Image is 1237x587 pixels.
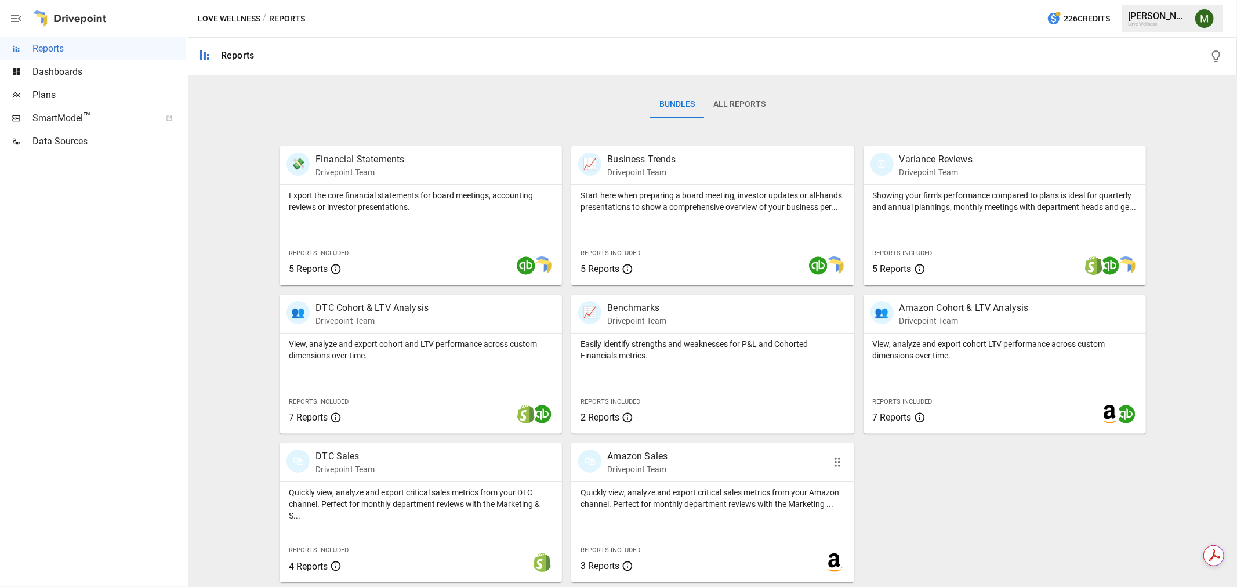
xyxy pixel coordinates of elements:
[704,90,775,118] button: All Reports
[315,463,375,475] p: Drivepoint Team
[32,135,186,148] span: Data Sources
[581,338,844,361] p: Easily identify strengths and weaknesses for P&L and Cohorted Financials metrics.
[899,301,1029,315] p: Amazon Cohort & LTV Analysis
[289,249,349,257] span: Reports Included
[607,166,676,178] p: Drivepoint Team
[581,263,619,274] span: 5 Reports
[289,546,349,554] span: Reports Included
[533,405,552,423] img: quickbooks
[1188,2,1221,35] button: Meredith Lacasse
[825,553,844,572] img: amazon
[286,301,310,324] div: 👥
[289,190,553,213] p: Export the core financial statements for board meetings, accounting reviews or investor presentat...
[650,90,704,118] button: Bundles
[289,398,349,405] span: Reports Included
[607,450,668,463] p: Amazon Sales
[1084,256,1103,275] img: shopify
[873,338,1137,361] p: View, analyze and export cohort LTV performance across custom dimensions over time.
[315,166,404,178] p: Drivepoint Team
[607,463,668,475] p: Drivepoint Team
[533,256,552,275] img: smart model
[607,301,666,315] p: Benchmarks
[1042,8,1115,30] button: 226Credits
[607,315,666,327] p: Drivepoint Team
[809,256,828,275] img: quickbooks
[581,412,619,423] span: 2 Reports
[289,487,553,521] p: Quickly view, analyze and export critical sales metrics from your DTC channel. Perfect for monthl...
[289,263,328,274] span: 5 Reports
[581,546,640,554] span: Reports Included
[899,166,973,178] p: Drivepoint Team
[315,153,404,166] p: Financial Statements
[289,561,328,572] span: 4 Reports
[581,398,640,405] span: Reports Included
[286,450,310,473] div: 🛍
[32,111,153,125] span: SmartModel
[581,190,844,213] p: Start here when preparing a board meeting, investor updates or all-hands presentations to show a ...
[899,315,1029,327] p: Drivepoint Team
[607,153,676,166] p: Business Trends
[899,153,973,166] p: Variance Reviews
[1064,12,1110,26] span: 226 Credits
[1128,10,1188,21] div: [PERSON_NAME]
[1117,256,1136,275] img: smart model
[825,256,844,275] img: smart model
[533,553,552,572] img: shopify
[1128,21,1188,27] div: Love Wellness
[315,301,429,315] p: DTC Cohort & LTV Analysis
[315,315,429,327] p: Drivepoint Team
[873,412,912,423] span: 7 Reports
[581,487,844,510] p: Quickly view, analyze and export critical sales metrics from your Amazon channel. Perfect for mon...
[1195,9,1214,28] img: Meredith Lacasse
[578,450,601,473] div: 🛍
[315,450,375,463] p: DTC Sales
[83,110,91,124] span: ™
[263,12,267,26] div: /
[581,249,640,257] span: Reports Included
[1117,405,1136,423] img: quickbooks
[578,153,601,176] div: 📈
[198,12,260,26] button: Love Wellness
[289,412,328,423] span: 7 Reports
[289,338,553,361] p: View, analyze and export cohort and LTV performance across custom dimensions over time.
[517,405,535,423] img: shopify
[578,301,601,324] div: 📈
[32,88,186,102] span: Plans
[221,50,254,61] div: Reports
[32,65,186,79] span: Dashboards
[873,249,933,257] span: Reports Included
[870,301,894,324] div: 👥
[1101,256,1119,275] img: quickbooks
[517,256,535,275] img: quickbooks
[873,190,1137,213] p: Showing your firm's performance compared to plans is ideal for quarterly and annual plannings, mo...
[870,153,894,176] div: 🗓
[873,263,912,274] span: 5 Reports
[1101,405,1119,423] img: amazon
[581,560,619,571] span: 3 Reports
[873,398,933,405] span: Reports Included
[32,42,186,56] span: Reports
[286,153,310,176] div: 💸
